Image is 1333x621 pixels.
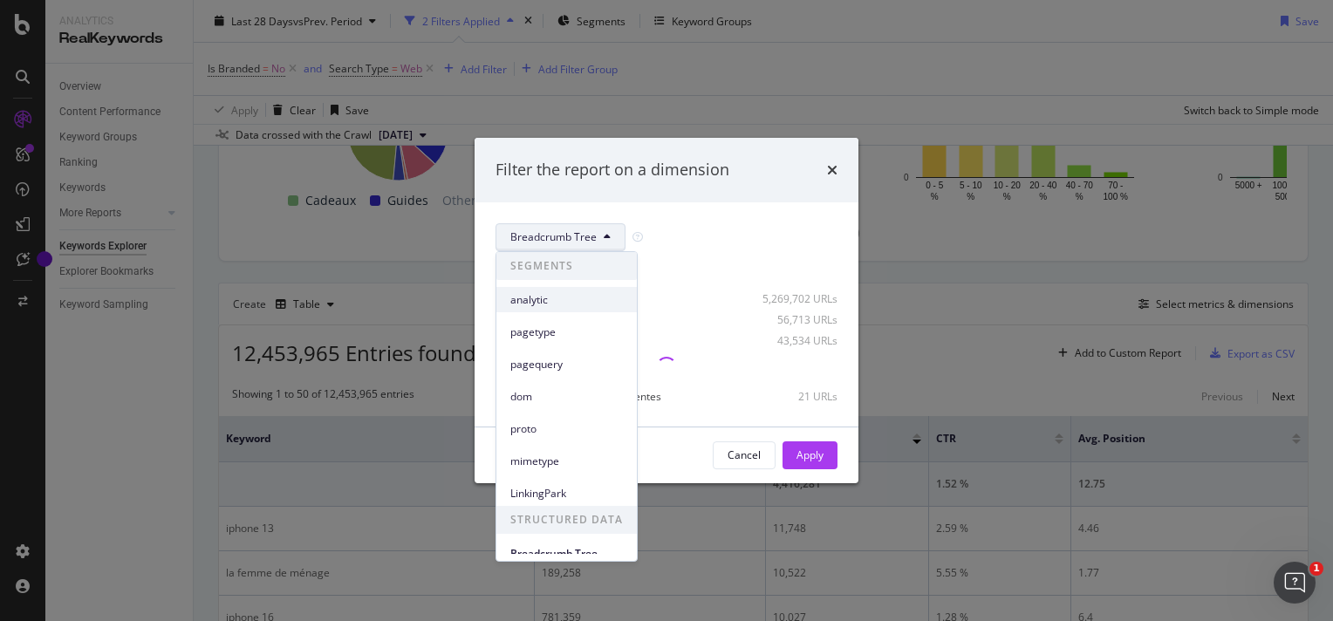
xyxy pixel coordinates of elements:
div: 43,534 URLs [752,333,837,348]
div: modal [475,138,858,483]
span: 1 [1309,562,1323,576]
button: Breadcrumb Tree [496,223,625,251]
span: proto [510,421,623,437]
iframe: Intercom live chat [1274,562,1316,604]
div: times [827,159,837,181]
span: Breadcrumb Tree [510,229,597,244]
span: LinkingPark [510,486,623,502]
span: pagequery [510,357,623,372]
div: Apply [796,447,824,462]
span: STRUCTURED DATA [496,506,637,534]
span: mimetype [510,454,623,469]
div: 56,713 URLs [752,312,837,327]
span: pagetype [510,324,623,340]
div: Filter the report on a dimension [496,159,729,181]
span: Breadcrumb Tree [510,546,623,562]
span: analytic [510,292,623,308]
button: Cancel [713,441,776,469]
span: dom [510,389,623,405]
div: 5,269,702 URLs [752,291,837,306]
div: Cancel [728,447,761,462]
div: 21 URLs [752,389,837,404]
span: SEGMENTS [496,252,637,280]
button: Apply [783,441,837,469]
div: Select all data available [496,265,837,280]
